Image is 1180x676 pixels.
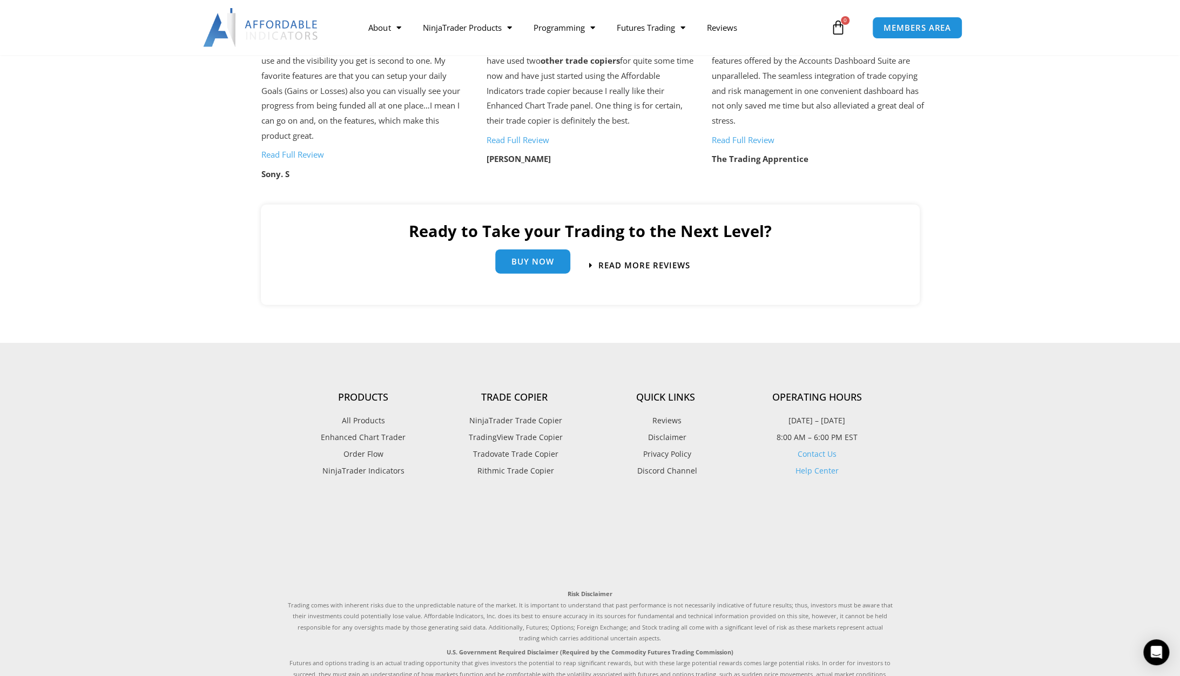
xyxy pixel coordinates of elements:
p: 8:00 AM – 6:00 PM EST [741,430,893,444]
p: [DATE] – [DATE] [741,414,893,428]
strong: Sony. S [261,168,289,179]
span: NinjaTrader Indicators [322,464,404,478]
span: Order Flow [343,447,383,461]
p: Affordable Indicators new Trade Copier is AWESOME! I have used two for quite some time now and ha... [487,38,693,129]
span: Read more Reviews [598,261,690,269]
a: Read Full Review [261,149,324,160]
a: NinjaTrader Indicators [288,464,439,478]
span: Reviews [650,414,682,428]
a: Futures Trading [605,15,696,40]
a: Reviews [696,15,747,40]
span: Privacy Policy [640,447,691,461]
span: TradingView Trade Copier [466,430,563,444]
h4: Trade Copier [439,391,590,403]
a: Rithmic Trade Copier [439,464,590,478]
div: Open Intercom Messenger [1143,639,1169,665]
span: Buy Now [511,258,554,266]
span: All Products [342,414,385,428]
a: Read Full Review [487,134,549,145]
h4: Products [288,391,439,403]
a: Reviews [590,414,741,428]
span: Rithmic Trade Copier [475,464,554,478]
img: LogoAI | Affordable Indicators – NinjaTrader [203,8,319,47]
a: NinjaTrader Products [412,15,522,40]
a: Buy Now [495,250,570,274]
a: Read more Reviews [589,261,690,269]
span: Enhanced Chart Trader [321,430,406,444]
a: All Products [288,414,439,428]
strong: [PERSON_NAME] [487,153,551,164]
a: Enhanced Chart Trader [288,430,439,444]
a: MEMBERS AREA [872,17,962,39]
span: NinjaTrader Trade Copier [467,414,562,428]
span: MEMBERS AREA [884,24,951,32]
a: 0 [814,12,862,43]
a: Read Full Review [711,134,774,145]
a: TradingView Trade Copier [439,430,590,444]
a: Order Flow [288,447,439,461]
span: Tradovate Trade Copier [470,447,558,461]
p: Trading comes with inherent risks due to the unpredictable nature of the market. It is important ... [288,589,893,644]
strong: U.S. Government Required Disclaimer (Required by the Commodity Futures Trading Commission) [447,648,733,656]
a: NinjaTrader Trade Copier [439,414,590,428]
a: Contact Us [798,449,837,459]
span: Discord Channel [635,464,697,478]
a: Discord Channel [590,464,741,478]
a: About [358,15,412,40]
a: Privacy Policy [590,447,741,461]
a: Disclaimer [590,430,741,444]
a: Programming [522,15,605,40]
a: Help Center [795,465,839,476]
strong: Risk Disclaimer [568,590,612,598]
h2: Ready to Take your Trading to the Next Level?​ [272,221,909,241]
strong: other trade copiers [541,55,620,66]
span: 0 [841,16,849,25]
p: I’ve used in the past, the features offered by the Accounts Dashboard Suite are unparalleled. The... [711,38,927,129]
iframe: Customer reviews powered by Trustpilot [288,502,893,578]
h4: Operating Hours [741,391,893,403]
p: I have used few and the ease of use and the visibility you get is second to one. ​My favorite fea... [261,38,468,144]
nav: Menu [358,15,827,40]
span: Disclaimer [645,430,686,444]
h4: Quick Links [590,391,741,403]
a: Tradovate Trade Copier [439,447,590,461]
strong: The Trading Apprentice [711,153,808,164]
